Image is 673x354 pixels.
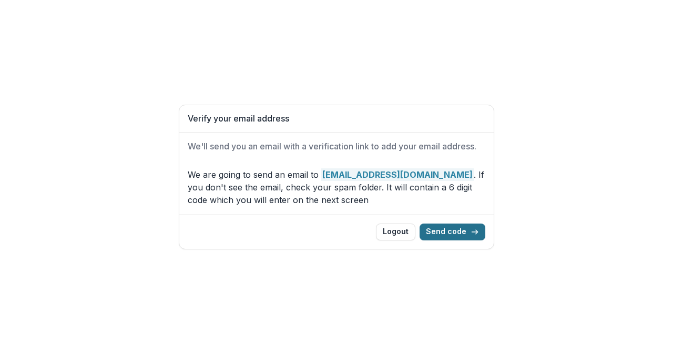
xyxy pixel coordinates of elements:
h1: Verify your email address [188,114,485,124]
button: Logout [376,224,415,240]
p: We are going to send an email to . If you don't see the email, check your spam folder. It will co... [188,168,485,206]
strong: [EMAIL_ADDRESS][DOMAIN_NAME] [321,168,474,181]
button: Send code [420,224,485,240]
h2: We'll send you an email with a verification link to add your email address. [188,141,485,151]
